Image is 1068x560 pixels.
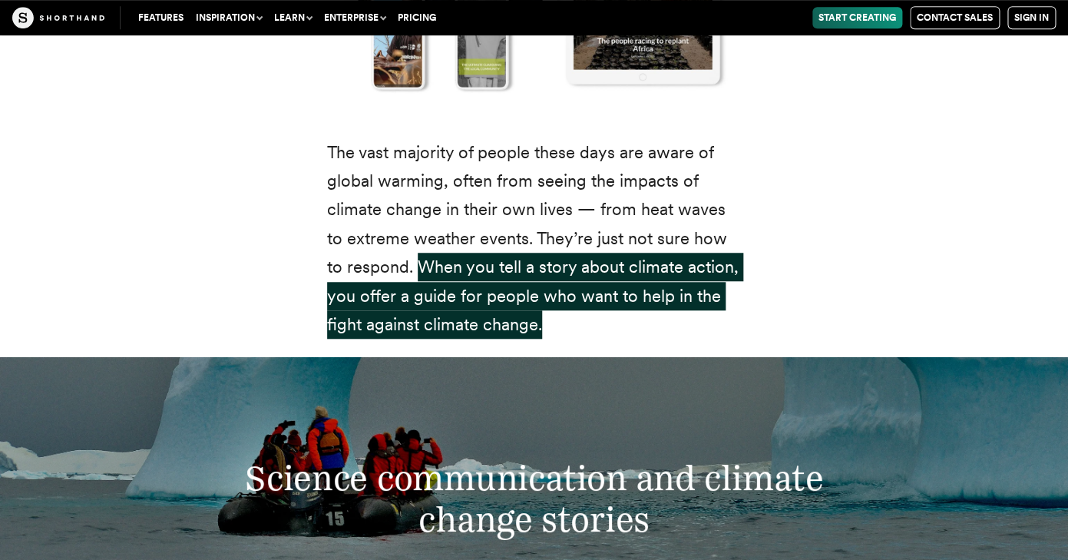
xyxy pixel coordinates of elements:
[910,6,1000,29] a: Contact Sales
[268,7,318,28] button: Learn
[157,456,911,539] h3: Science communication and climate change stories
[1007,6,1056,29] a: Sign in
[12,7,104,28] img: The Craft
[318,7,392,28] button: Enterprise
[132,7,190,28] a: Features
[327,138,742,340] p: The vast majority of people these days are aware of global warming, often from seeing the impacts...
[190,7,268,28] button: Inspiration
[392,7,442,28] a: Pricing
[812,7,902,28] a: Start Creating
